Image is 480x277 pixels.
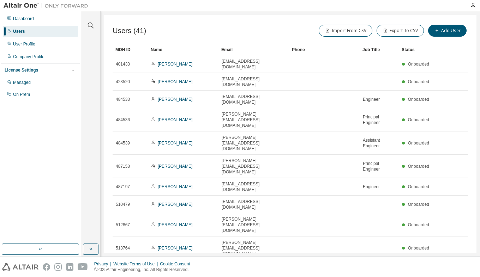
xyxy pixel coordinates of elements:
span: Onboarded [408,202,429,207]
div: Job Title [362,44,396,55]
img: instagram.svg [54,263,62,271]
span: [PERSON_NAME][EMAIL_ADDRESS][DOMAIN_NAME] [222,111,286,128]
img: linkedin.svg [66,263,73,271]
span: [EMAIL_ADDRESS][DOMAIN_NAME] [222,199,286,210]
a: [PERSON_NAME] [158,246,193,251]
a: [PERSON_NAME] [158,62,193,67]
div: Phone [292,44,357,55]
span: Assistant Engineer [363,137,396,149]
span: 510479 [116,202,130,207]
span: Engineer [363,97,380,102]
span: 513764 [116,245,130,251]
div: Name [151,44,216,55]
span: Users (41) [113,27,146,35]
a: [PERSON_NAME] [158,164,193,169]
span: Onboarded [408,117,429,122]
a: [PERSON_NAME] [158,117,193,122]
div: Privacy [94,261,113,267]
span: 484536 [116,117,130,123]
span: 484533 [116,97,130,102]
img: youtube.svg [78,263,88,271]
button: Import From CSV [319,25,372,37]
span: [PERSON_NAME][EMAIL_ADDRESS][DOMAIN_NAME] [222,135,286,152]
a: [PERSON_NAME] [158,97,193,102]
span: [PERSON_NAME][EMAIL_ADDRESS][DOMAIN_NAME] [222,240,286,257]
span: 487197 [116,184,130,190]
span: Principal Engineer [363,114,396,125]
div: Company Profile [13,54,44,60]
span: [EMAIL_ADDRESS][DOMAIN_NAME] [222,181,286,192]
span: Onboarded [408,97,429,102]
a: [PERSON_NAME] [158,202,193,207]
p: © 2025 Altair Engineering, Inc. All Rights Reserved. [94,267,194,273]
span: 487158 [116,164,130,169]
div: Users [13,29,25,34]
img: altair_logo.svg [2,263,38,271]
div: Dashboard [13,16,34,21]
span: [PERSON_NAME][EMAIL_ADDRESS][DOMAIN_NAME] [222,216,286,233]
span: Onboarded [408,184,429,189]
div: Cookie Consent [160,261,194,267]
a: [PERSON_NAME] [158,184,193,189]
span: [EMAIL_ADDRESS][DOMAIN_NAME] [222,59,286,70]
button: Export To CSV [377,25,424,37]
span: Principal Engineer [363,161,396,172]
img: facebook.svg [43,263,50,271]
div: On Prem [13,92,30,97]
span: 512867 [116,222,130,228]
span: Engineer [363,184,380,190]
div: User Profile [13,41,35,47]
span: Onboarded [408,246,429,251]
div: Status [402,44,431,55]
span: Onboarded [408,164,429,169]
span: Onboarded [408,79,429,84]
div: MDH ID [115,44,145,55]
span: 484539 [116,140,130,146]
img: Altair One [4,2,92,9]
div: Website Terms of Use [113,261,160,267]
span: 401433 [116,61,130,67]
span: [PERSON_NAME][EMAIL_ADDRESS][DOMAIN_NAME] [222,158,286,175]
a: [PERSON_NAME] [158,141,193,146]
span: [EMAIL_ADDRESS][DOMAIN_NAME] [222,94,286,105]
a: [PERSON_NAME] [158,222,193,227]
span: [EMAIL_ADDRESS][DOMAIN_NAME] [222,76,286,87]
span: 423520 [116,79,130,85]
div: License Settings [5,67,38,73]
button: Add User [428,25,467,37]
span: Onboarded [408,222,429,227]
a: [PERSON_NAME] [158,79,193,84]
span: Onboarded [408,62,429,67]
div: Email [221,44,286,55]
span: Onboarded [408,141,429,146]
div: Managed [13,80,31,85]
